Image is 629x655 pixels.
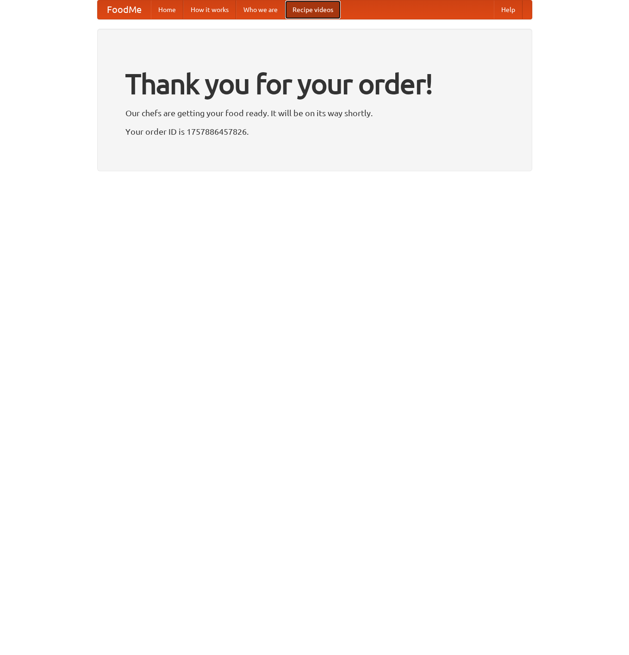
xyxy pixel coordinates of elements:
[183,0,236,19] a: How it works
[285,0,341,19] a: Recipe videos
[125,106,504,120] p: Our chefs are getting your food ready. It will be on its way shortly.
[98,0,151,19] a: FoodMe
[151,0,183,19] a: Home
[494,0,523,19] a: Help
[125,62,504,106] h1: Thank you for your order!
[236,0,285,19] a: Who we are
[125,125,504,138] p: Your order ID is 1757886457826.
